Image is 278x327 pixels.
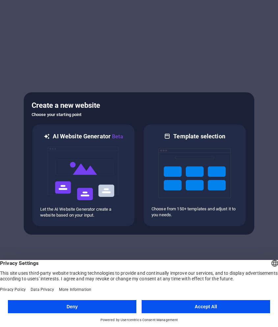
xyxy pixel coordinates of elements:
h5: Create a new website [32,100,246,111]
h6: AI Website Generator [53,132,123,141]
p: Choose from 150+ templates and adjust it to you needs. [152,206,238,218]
h6: Choose your starting point [32,111,246,119]
div: Template selectionChoose from 150+ templates and adjust it to you needs. [143,124,246,227]
h6: Template selection [173,132,225,140]
p: Let the AI Website Generator create a website based on your input. [40,206,126,218]
div: AI Website GeneratorBetaaiLet the AI Website Generator create a website based on your input. [32,124,135,227]
span: Beta [111,133,123,140]
img: ai [47,141,120,206]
